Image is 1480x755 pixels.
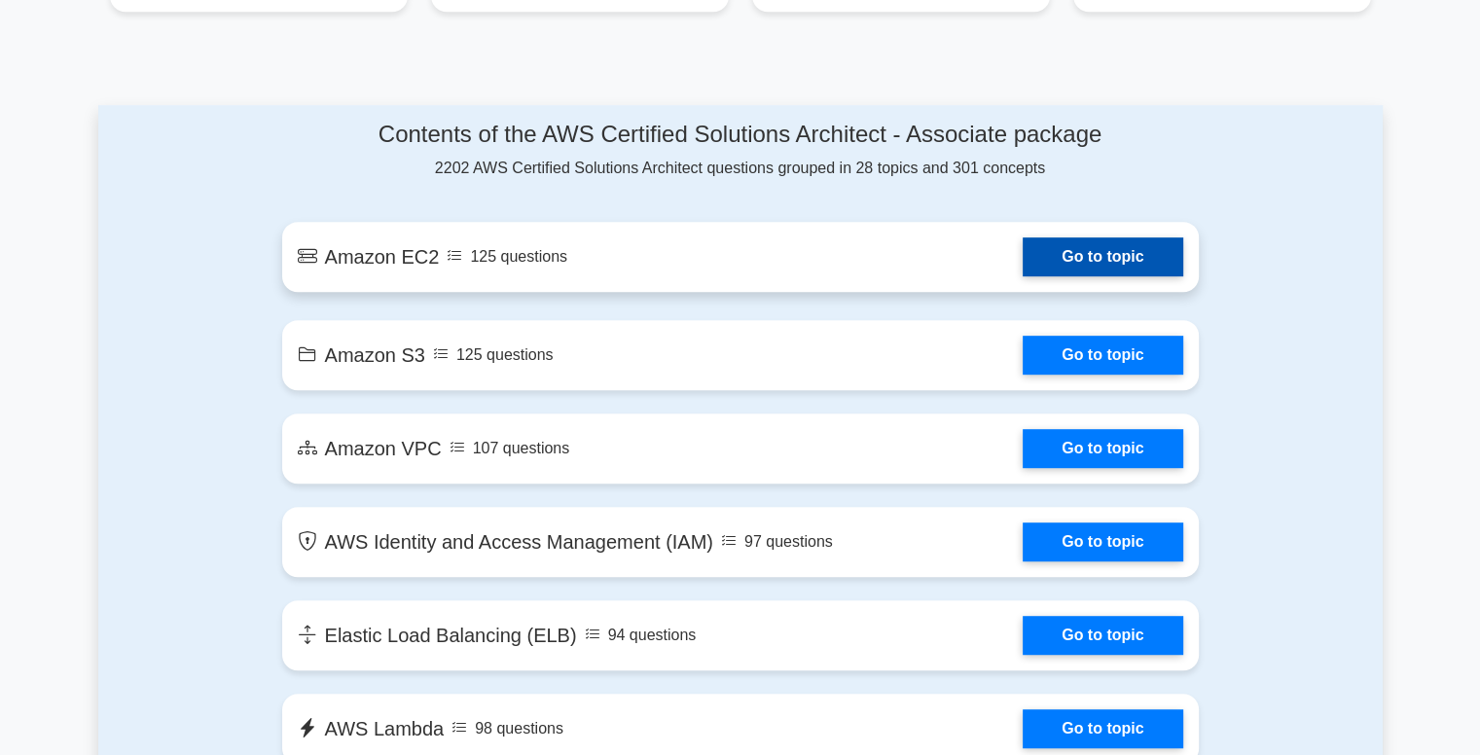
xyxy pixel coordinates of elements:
a: Go to topic [1023,237,1182,276]
a: Go to topic [1023,709,1182,748]
a: Go to topic [1023,336,1182,375]
a: Go to topic [1023,616,1182,655]
a: Go to topic [1023,429,1182,468]
div: 2202 AWS Certified Solutions Architect questions grouped in 28 topics and 301 concepts [282,121,1199,180]
a: Go to topic [1023,522,1182,561]
h4: Contents of the AWS Certified Solutions Architect - Associate package [282,121,1199,149]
